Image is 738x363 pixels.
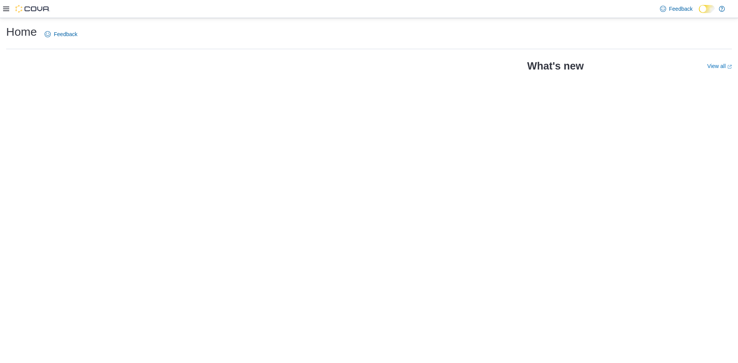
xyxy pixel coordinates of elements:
[527,60,583,72] h2: What's new
[42,27,80,42] a: Feedback
[54,30,77,38] span: Feedback
[707,63,732,69] a: View allExternal link
[6,24,37,40] h1: Home
[699,5,715,13] input: Dark Mode
[657,1,696,17] a: Feedback
[669,5,693,13] span: Feedback
[15,5,50,13] img: Cova
[727,65,732,69] svg: External link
